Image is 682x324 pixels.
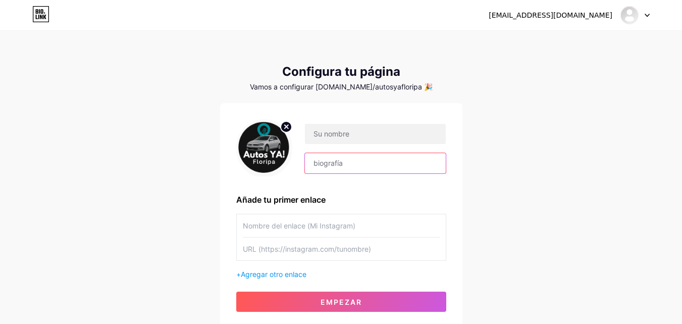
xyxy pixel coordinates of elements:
[489,11,612,19] font: [EMAIL_ADDRESS][DOMAIN_NAME]
[282,64,400,79] font: Configura tu página
[236,195,326,205] font: Añade tu primer enlace
[236,119,293,177] img: profile pic
[236,270,241,279] font: +
[305,124,445,144] input: Su nombre
[241,270,306,279] font: Agregar otro enlace
[620,6,639,25] img: autosyafloripa
[250,82,433,91] font: Vamos a configurar [DOMAIN_NAME]/autosyafloripa 🎉
[236,292,446,312] button: Empezar
[305,153,445,173] input: biografía
[243,214,440,237] input: Nombre del enlace (Mi Instagram)
[243,238,440,260] input: URL (https://instagram.com/tunombre)
[321,298,362,306] font: Empezar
